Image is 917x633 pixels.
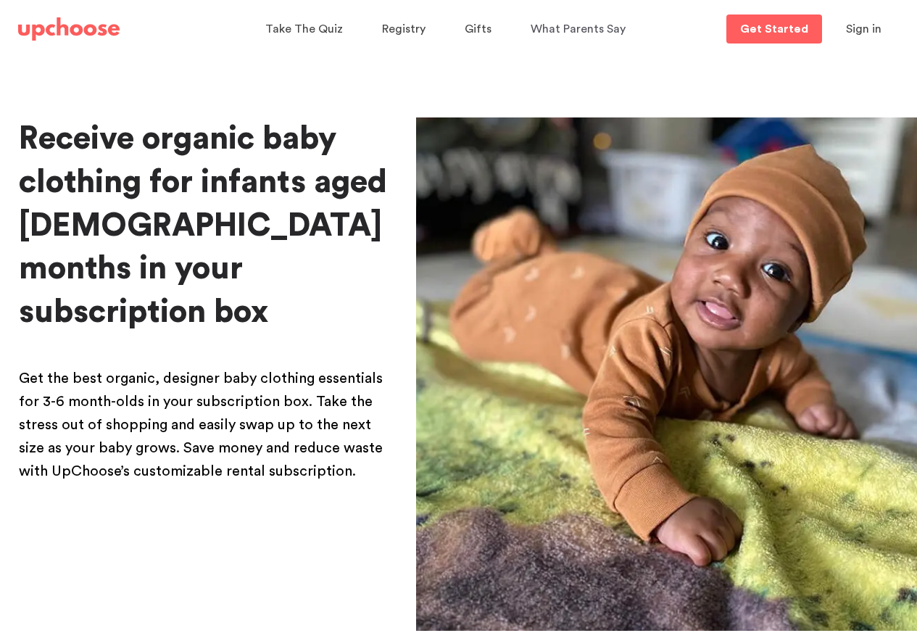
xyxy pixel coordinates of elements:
span: Gifts [465,23,491,35]
span: What Parents Say [531,23,626,35]
button: Sign in [828,15,900,44]
span: Take The Quiz [265,23,343,35]
a: Get Started [726,15,822,44]
span: Get the best organic, designer baby clothing essentials for 3-6 month-olds in your subscription b... [19,371,383,479]
span: Registry [382,23,426,35]
span: Sign in [846,23,881,35]
a: What Parents Say [531,15,630,44]
a: Take The Quiz [265,15,347,44]
img: UpChoose [18,17,120,41]
p: Get Started [740,23,808,35]
h1: Receive organic baby clothing for infants aged [DEMOGRAPHIC_DATA] months in your subscription box [19,117,393,334]
a: Gifts [465,15,496,44]
a: UpChoose [18,15,120,44]
a: Registry [382,15,430,44]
